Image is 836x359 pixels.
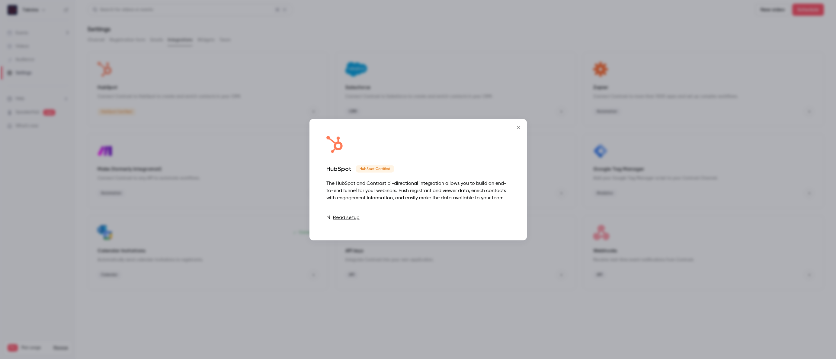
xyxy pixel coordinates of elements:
[356,165,394,172] span: HubSpot Certified
[480,211,510,223] a: Connect
[512,121,524,133] button: Close
[326,180,510,201] div: The HubSpot and Contrast bi-directional integration allows you to build an end-to-end funnel for ...
[326,165,351,172] div: HubSpot
[326,214,360,221] a: Read setup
